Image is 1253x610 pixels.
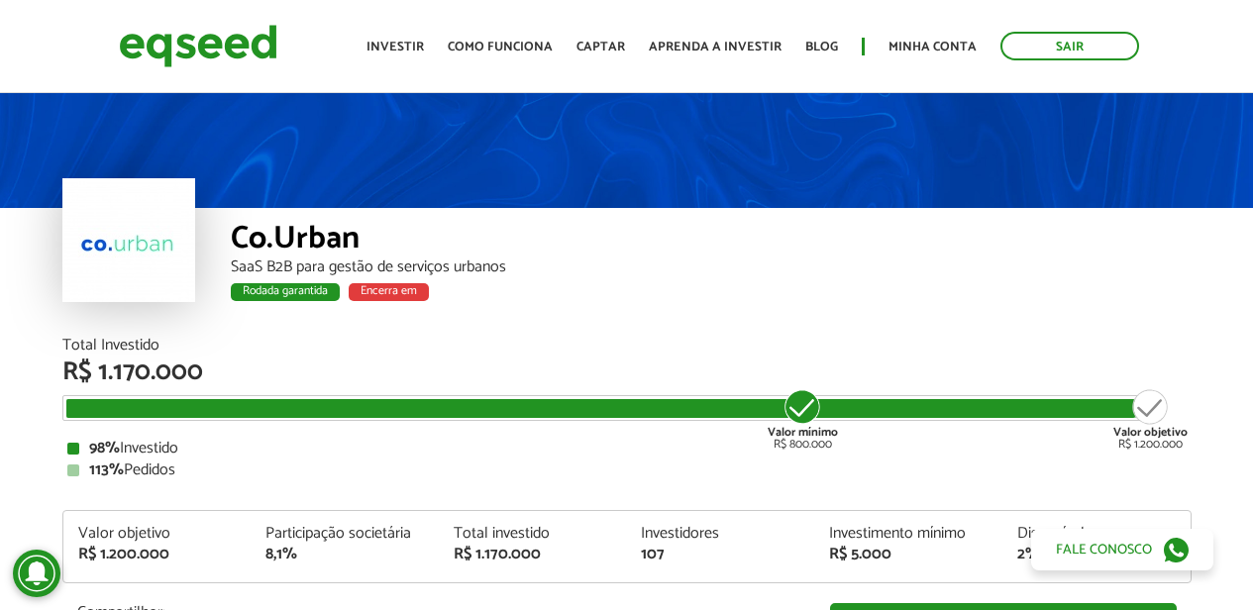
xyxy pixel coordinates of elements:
[454,526,612,542] div: Total investido
[89,457,124,483] strong: 113%
[265,526,424,542] div: Participação societária
[576,41,625,53] a: Captar
[454,547,612,562] div: R$ 1.170.000
[1113,423,1188,442] strong: Valor objetivo
[805,41,838,53] a: Blog
[649,41,782,53] a: Aprenda a investir
[349,283,429,301] div: Encerra em
[766,387,840,451] div: R$ 800.000
[67,441,1187,457] div: Investido
[641,526,799,542] div: Investidores
[1113,387,1188,451] div: R$ 1.200.000
[231,283,340,301] div: Rodada garantida
[1017,526,1176,542] div: Disponível
[62,359,1192,385] div: R$ 1.170.000
[641,547,799,562] div: 107
[119,20,277,72] img: EqSeed
[1031,529,1213,570] a: Fale conosco
[448,41,553,53] a: Como funciona
[231,259,1192,275] div: SaaS B2B para gestão de serviços urbanos
[78,547,237,562] div: R$ 1.200.000
[366,41,424,53] a: Investir
[78,526,237,542] div: Valor objetivo
[67,462,1187,478] div: Pedidos
[888,41,977,53] a: Minha conta
[231,223,1192,259] div: Co.Urban
[829,526,988,542] div: Investimento mínimo
[768,423,838,442] strong: Valor mínimo
[265,547,424,562] div: 8,1%
[89,435,120,461] strong: 98%
[1000,32,1139,60] a: Sair
[62,338,1192,354] div: Total Investido
[829,547,988,562] div: R$ 5.000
